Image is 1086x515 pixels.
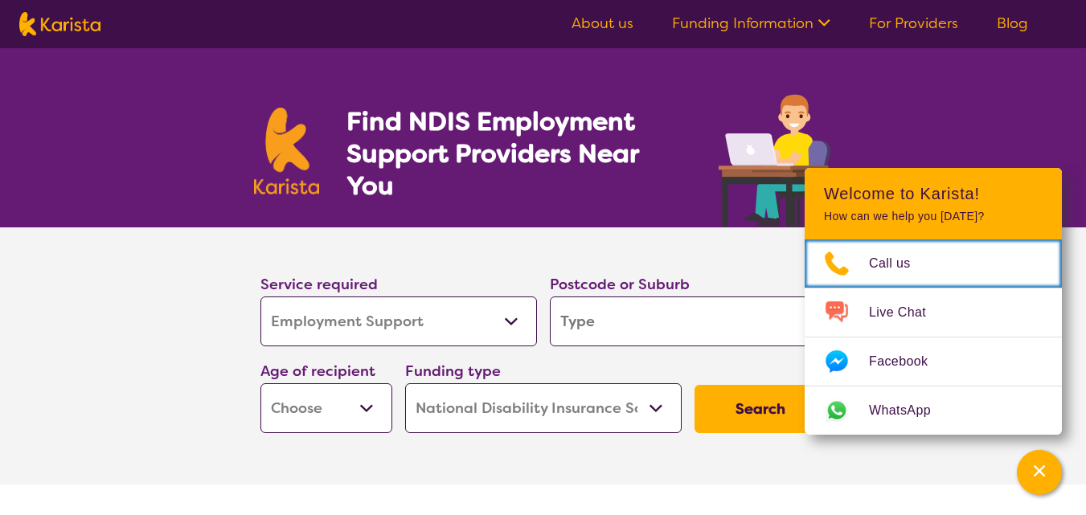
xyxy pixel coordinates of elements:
[719,87,833,227] img: employment-support
[805,168,1062,435] div: Channel Menu
[824,184,1043,203] h2: Welcome to Karista!
[572,14,633,33] a: About us
[550,296,826,346] input: Type
[260,362,375,381] label: Age of recipient
[550,275,690,294] label: Postcode or Suburb
[19,12,100,36] img: Karista logo
[997,14,1028,33] a: Blog
[805,386,1062,435] a: Web link opens in a new tab.
[405,362,501,381] label: Funding type
[254,108,320,194] img: Karista logo
[1017,450,1062,495] button: Channel Menu
[869,14,958,33] a: For Providers
[869,300,945,325] span: Live Chat
[346,105,691,202] h1: Find NDIS Employment Support Providers Near You
[824,210,1043,223] p: How can we help you [DATE]?
[805,239,1062,435] ul: Choose channel
[869,399,950,423] span: WhatsApp
[672,14,830,33] a: Funding Information
[869,251,930,276] span: Call us
[695,385,826,433] button: Search
[869,349,947,374] span: Facebook
[260,275,378,294] label: Service required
